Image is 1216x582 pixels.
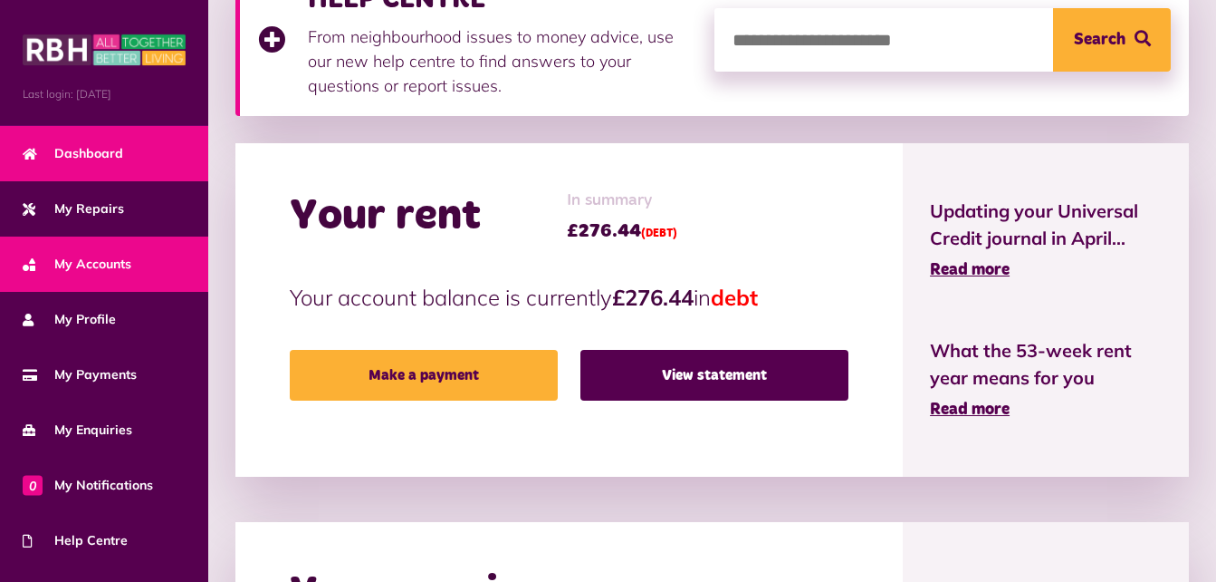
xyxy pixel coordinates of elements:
span: What the 53-week rent year means for you [930,337,1162,392]
p: Your account balance is currently in [290,281,848,314]
h2: Your rent [290,190,481,243]
span: In summary [567,189,677,213]
span: Last login: [DATE] [23,86,186,102]
span: 0 [23,475,43,495]
span: My Repairs [23,199,124,218]
span: Dashboard [23,144,123,163]
strong: £276.44 [612,284,694,311]
span: debt [711,284,758,311]
img: MyRBH [23,32,186,68]
span: My Notifications [23,476,153,495]
span: Help Centre [23,531,128,550]
span: My Enquiries [23,421,132,440]
span: My Accounts [23,255,131,274]
span: Updating your Universal Credit journal in April... [930,198,1162,252]
span: Read more [930,402,1010,418]
a: What the 53-week rent year means for you Read more [930,337,1162,422]
button: Search [1053,8,1171,72]
span: (DEBT) [641,228,677,239]
span: My Profile [23,310,116,329]
span: £276.44 [567,218,677,245]
span: My Payments [23,365,137,384]
a: View statement [580,350,848,401]
p: From neighbourhood issues to money advice, use our new help centre to find answers to your questi... [308,24,696,98]
a: Make a payment [290,350,558,401]
a: Updating your Universal Credit journal in April... Read more [930,198,1162,283]
span: Read more [930,262,1010,278]
span: Search [1074,8,1125,72]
